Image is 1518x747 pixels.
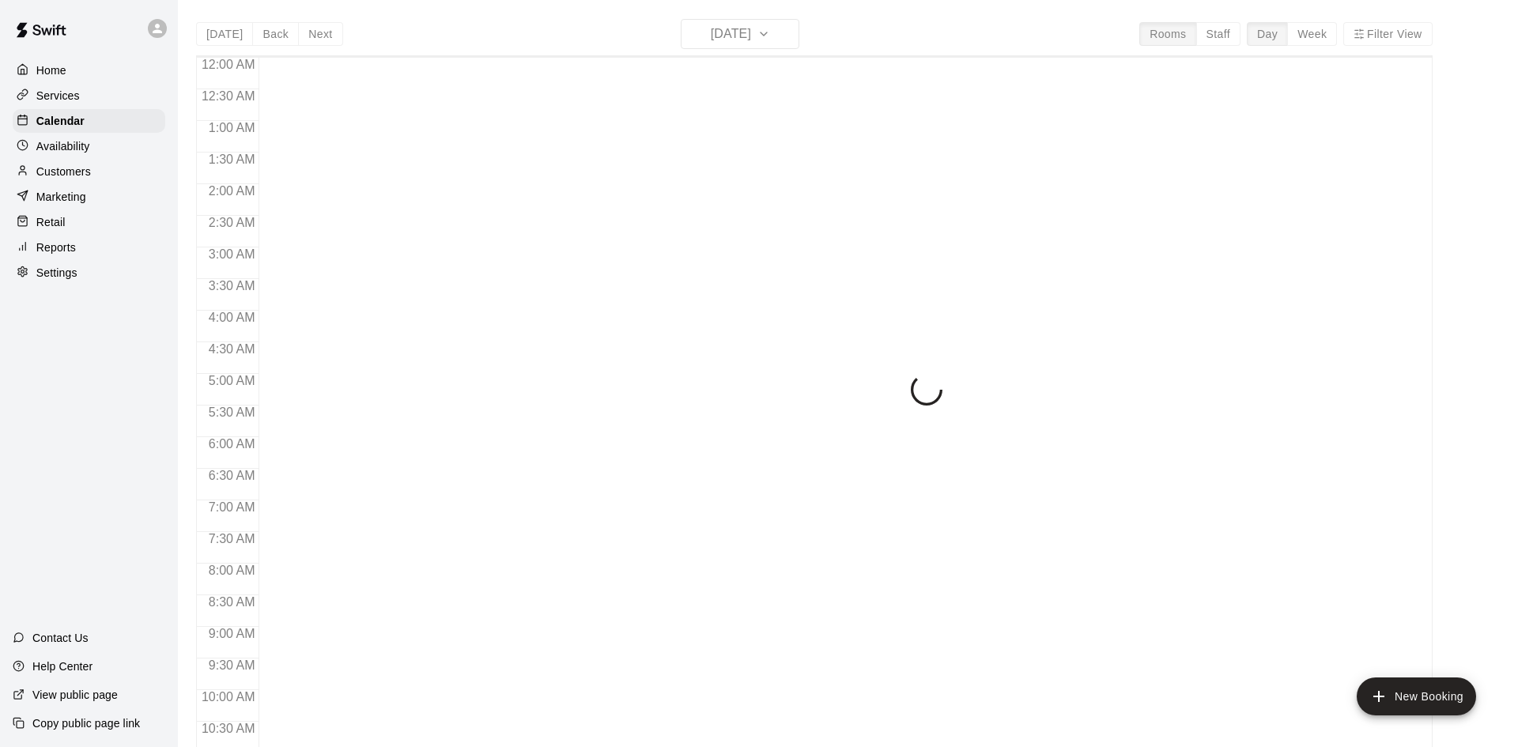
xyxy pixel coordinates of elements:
[36,62,66,78] p: Home
[13,210,165,234] a: Retail
[32,658,93,674] p: Help Center
[32,630,89,646] p: Contact Us
[205,627,259,640] span: 9:00 AM
[13,84,165,108] a: Services
[13,58,165,82] a: Home
[205,247,259,261] span: 3:00 AM
[198,722,259,735] span: 10:30 AM
[205,216,259,229] span: 2:30 AM
[205,437,259,451] span: 6:00 AM
[205,279,259,292] span: 3:30 AM
[205,153,259,166] span: 1:30 AM
[36,113,85,129] p: Calendar
[198,690,259,704] span: 10:00 AM
[13,134,165,158] a: Availability
[205,500,259,514] span: 7:00 AM
[205,532,259,545] span: 7:30 AM
[205,184,259,198] span: 2:00 AM
[198,58,259,71] span: 12:00 AM
[13,160,165,183] a: Customers
[205,406,259,419] span: 5:30 AM
[1357,677,1476,715] button: add
[32,687,118,703] p: View public page
[205,595,259,609] span: 8:30 AM
[36,240,76,255] p: Reports
[205,469,259,482] span: 6:30 AM
[205,564,259,577] span: 8:00 AM
[36,138,90,154] p: Availability
[36,164,91,179] p: Customers
[13,109,165,133] a: Calendar
[32,715,140,731] p: Copy public page link
[205,374,259,387] span: 5:00 AM
[13,236,165,259] a: Reports
[205,658,259,672] span: 9:30 AM
[205,342,259,356] span: 4:30 AM
[36,214,66,230] p: Retail
[205,311,259,324] span: 4:00 AM
[198,89,259,103] span: 12:30 AM
[13,185,165,209] a: Marketing
[13,261,165,285] a: Settings
[36,88,80,104] p: Services
[36,265,77,281] p: Settings
[205,121,259,134] span: 1:00 AM
[36,189,86,205] p: Marketing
